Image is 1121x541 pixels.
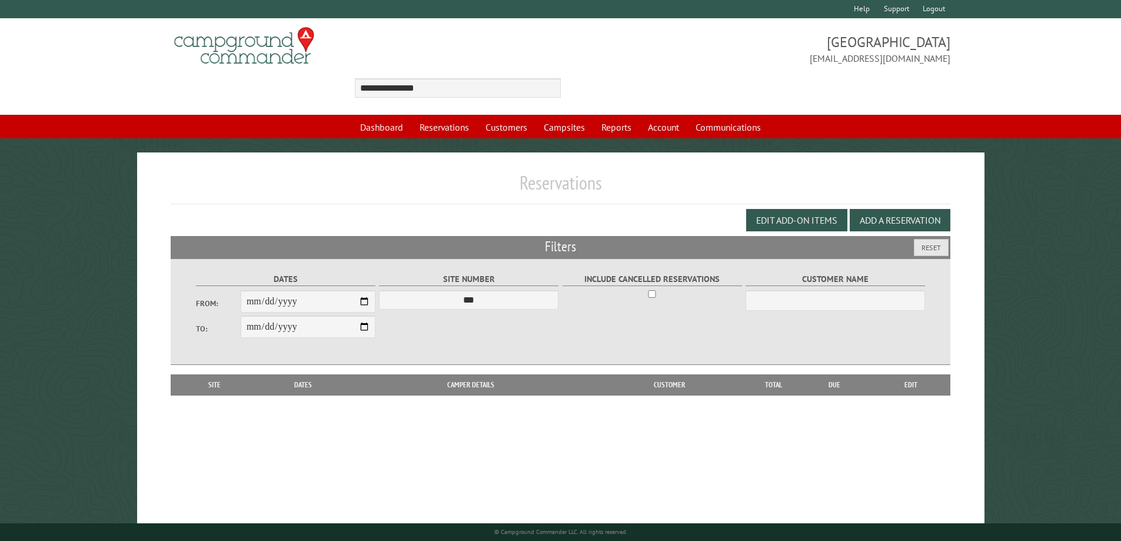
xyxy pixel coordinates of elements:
[196,298,241,309] label: From:
[871,374,951,396] th: Edit
[797,374,871,396] th: Due
[353,116,410,138] a: Dashboard
[746,209,847,231] button: Edit Add-on Items
[850,209,950,231] button: Add a Reservation
[478,116,534,138] a: Customers
[413,116,476,138] a: Reservations
[641,116,686,138] a: Account
[561,32,951,65] span: [GEOGRAPHIC_DATA] [EMAIL_ADDRESS][DOMAIN_NAME]
[196,323,241,334] label: To:
[594,116,638,138] a: Reports
[750,374,797,396] th: Total
[196,273,375,286] label: Dates
[688,116,768,138] a: Communications
[177,374,253,396] th: Site
[588,374,750,396] th: Customer
[171,236,951,258] h2: Filters
[563,273,742,286] label: Include Cancelled Reservations
[746,273,925,286] label: Customer Name
[171,171,951,204] h1: Reservations
[537,116,592,138] a: Campsites
[379,273,558,286] label: Site Number
[171,23,318,69] img: Campground Commander
[354,374,588,396] th: Camper Details
[914,239,949,256] button: Reset
[253,374,354,396] th: Dates
[494,528,627,536] small: © Campground Commander LLC. All rights reserved.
